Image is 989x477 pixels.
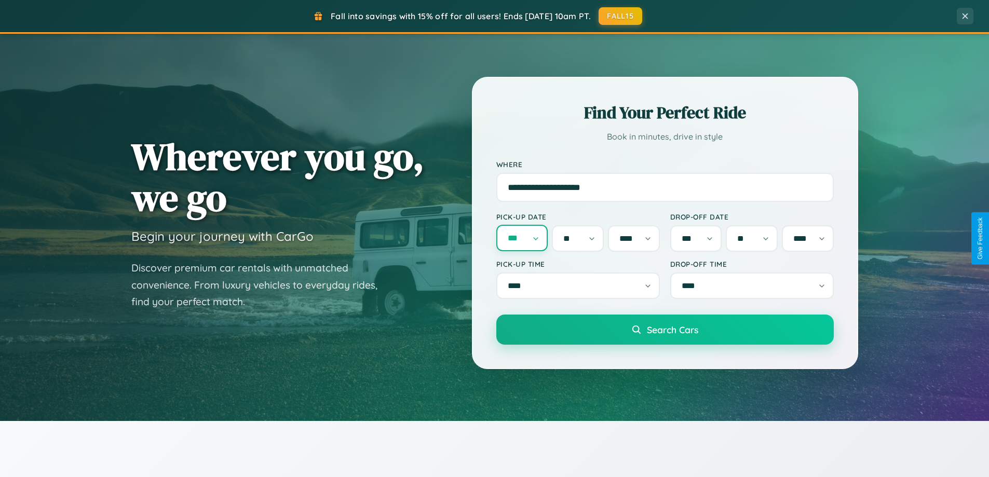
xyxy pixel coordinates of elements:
[496,315,834,345] button: Search Cars
[496,101,834,124] h2: Find Your Perfect Ride
[131,136,424,218] h1: Wherever you go, we go
[131,260,391,310] p: Discover premium car rentals with unmatched convenience. From luxury vehicles to everyday rides, ...
[670,260,834,268] label: Drop-off Time
[496,129,834,144] p: Book in minutes, drive in style
[131,228,314,244] h3: Begin your journey with CarGo
[331,11,591,21] span: Fall into savings with 15% off for all users! Ends [DATE] 10am PT.
[670,212,834,221] label: Drop-off Date
[496,160,834,169] label: Where
[599,7,642,25] button: FALL15
[977,217,984,260] div: Give Feedback
[647,324,698,335] span: Search Cars
[496,212,660,221] label: Pick-up Date
[496,260,660,268] label: Pick-up Time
